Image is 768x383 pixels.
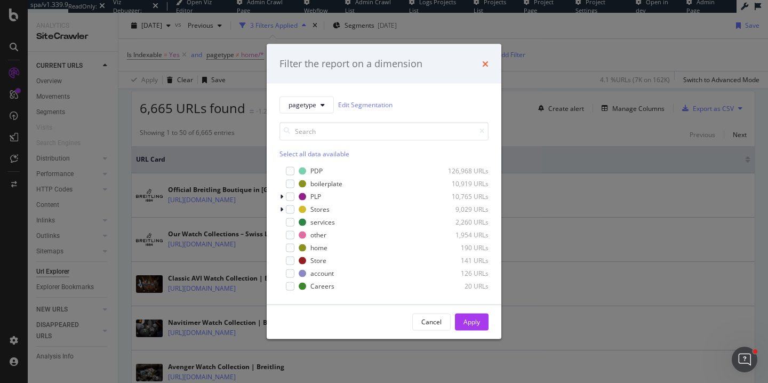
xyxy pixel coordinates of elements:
[310,256,326,265] div: Store
[310,230,326,240] div: other
[412,313,451,330] button: Cancel
[436,282,489,291] div: 20 URLs
[310,269,334,278] div: account
[310,179,342,188] div: boilerplate
[482,57,489,71] div: times
[279,57,422,71] div: Filter the report on a dimension
[436,269,489,278] div: 126 URLs
[436,179,489,188] div: 10,919 URLs
[436,218,489,227] div: 2,260 URLs
[436,230,489,240] div: 1,954 URLs
[436,243,489,252] div: 190 URLs
[436,205,489,214] div: 9,029 URLs
[436,256,489,265] div: 141 URLs
[310,218,335,227] div: services
[310,166,323,175] div: PDP
[421,317,442,326] div: Cancel
[455,313,489,330] button: Apply
[310,192,321,201] div: PLP
[732,347,757,372] iframe: Intercom live chat
[279,122,489,140] input: Search
[310,205,330,214] div: Stores
[289,100,316,109] span: pagetype
[267,44,501,339] div: modal
[310,243,327,252] div: home
[436,192,489,201] div: 10,765 URLs
[279,96,334,113] button: pagetype
[436,166,489,175] div: 126,968 URLs
[338,99,393,110] a: Edit Segmentation
[279,149,489,158] div: Select all data available
[463,317,480,326] div: Apply
[310,282,334,291] div: Careers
